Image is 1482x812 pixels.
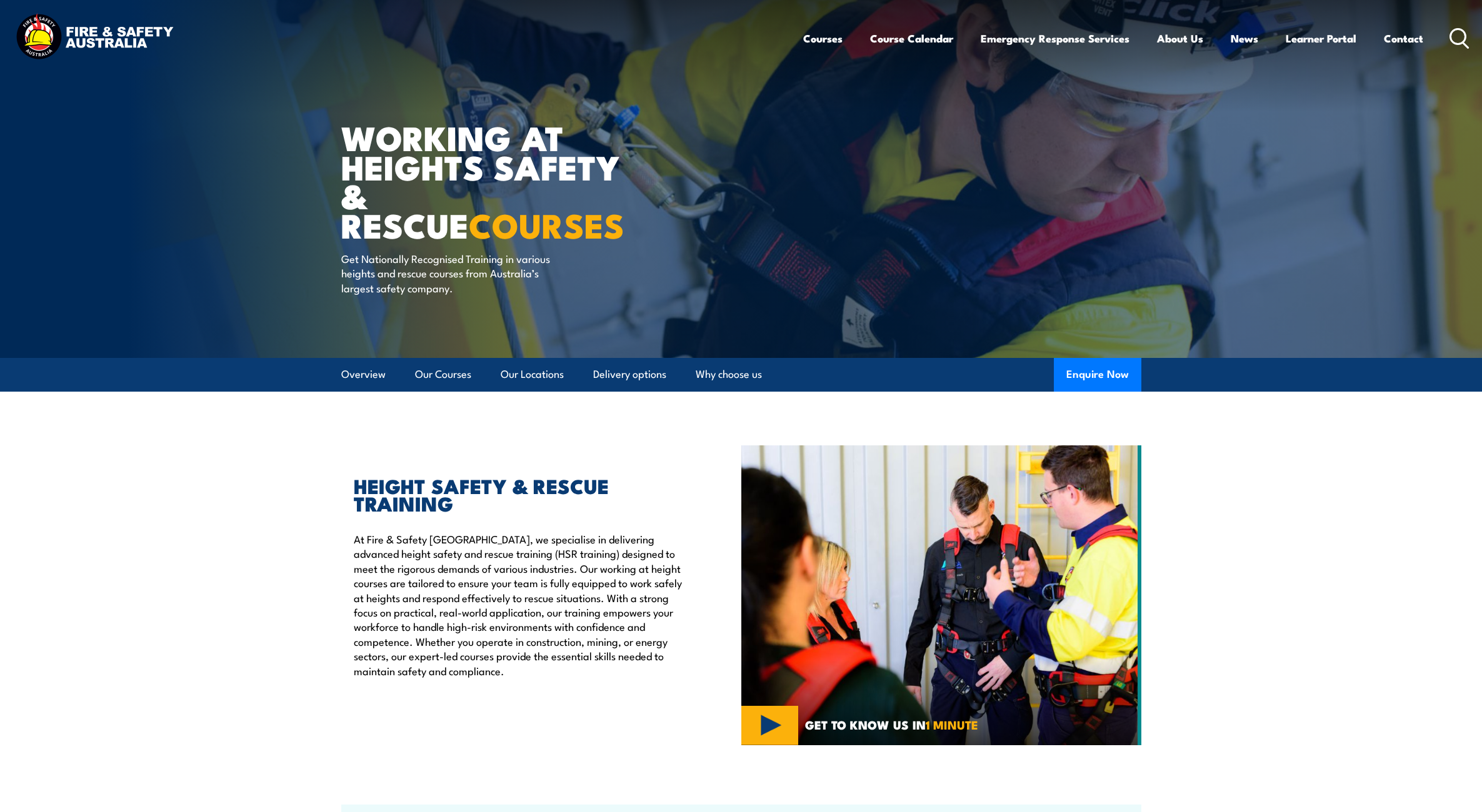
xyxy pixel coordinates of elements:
p: At Fire & Safety [GEOGRAPHIC_DATA], we specialise in delivering advanced height safety and rescue... [354,532,684,678]
button: Enquire Now [1054,358,1141,392]
a: Delivery options [593,358,666,391]
a: Overview [341,358,386,391]
a: Our Locations [501,358,564,391]
strong: 1 MINUTE [926,715,978,733]
a: Our Courses [415,358,471,391]
p: Get Nationally Recognised Training in various heights and rescue courses from Australia’s largest... [341,251,569,295]
span: GET TO KNOW US IN [805,719,978,730]
a: Why choose us [696,358,762,391]
h2: HEIGHT SAFETY & RESCUE TRAINING [354,477,684,512]
strong: COURSES [469,198,624,250]
a: About Us [1157,22,1203,55]
h1: WORKING AT HEIGHTS SAFETY & RESCUE [341,122,650,239]
a: Contact [1384,22,1423,55]
a: News [1231,22,1258,55]
a: Courses [803,22,843,55]
a: Learner Portal [1286,22,1356,55]
a: Course Calendar [870,22,953,55]
img: Fire & Safety Australia offer working at heights courses and training [741,445,1141,745]
a: Emergency Response Services [981,22,1129,55]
